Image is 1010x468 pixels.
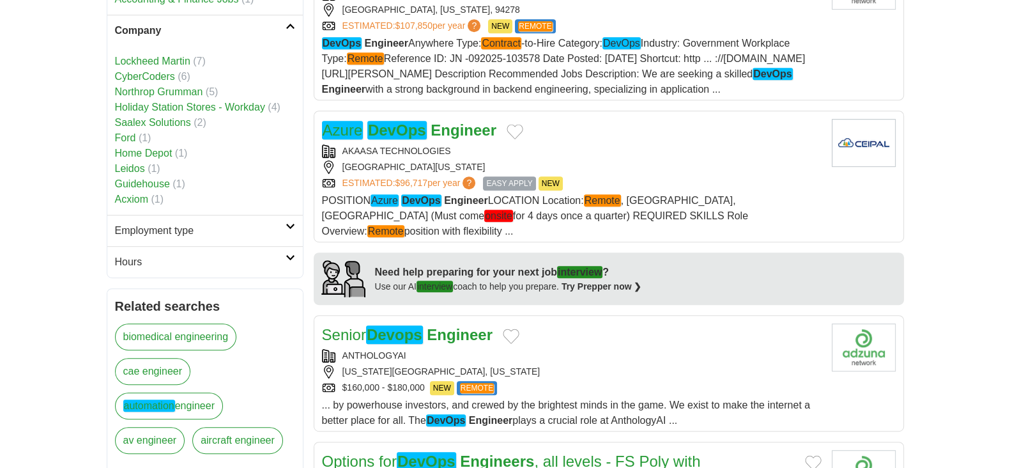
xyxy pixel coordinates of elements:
[602,37,641,49] em: DevOps
[148,163,160,174] span: (1)
[322,121,363,139] em: Azure
[193,56,206,66] span: (7)
[426,414,466,426] em: DevOps
[151,194,164,205] span: (1)
[322,160,822,174] div: [GEOGRAPHIC_DATA][US_STATE]
[431,121,496,139] strong: Engineer
[268,102,280,113] span: (4)
[115,358,191,385] a: cae engineer
[322,194,748,237] span: POSITION LOCATION Location: , [GEOGRAPHIC_DATA], [GEOGRAPHIC_DATA] (Must come for 4 days once a q...
[115,427,185,454] a: av engineer
[375,265,642,280] div: Need help preparing for your next job ?
[364,38,408,49] strong: Engineer
[322,3,822,17] div: [GEOGRAPHIC_DATA], [US_STATE], 94278
[832,324,896,371] img: Company logo
[463,176,475,189] span: ?
[322,121,496,139] a: Azure DevOps Engineer
[322,381,822,395] div: $160,000 - $180,000
[322,400,811,426] span: ... by powerhouse investors, and crewed by the brightest minds in the game. We exist to make the ...
[484,210,513,222] em: onsite
[375,280,642,293] div: Use our AI coach to help you prepare.
[481,37,521,49] em: Contract
[366,325,423,344] em: Devops
[194,117,206,128] span: (2)
[115,86,203,97] a: Northrop Grumman
[342,176,478,191] a: ESTIMATED:$96,717per year?
[395,178,427,188] span: $96,717
[115,102,265,113] a: Holiday Station Stores - Workday
[115,117,191,128] a: Saalex Solutions
[753,68,792,80] em: DevOps
[460,383,494,393] em: REMOTE
[322,84,365,95] strong: Engineer
[832,119,896,167] img: Company logo
[342,19,484,33] a: ESTIMATED:$107,850per year?
[322,349,822,363] div: ANTHOLOGYAI
[107,215,303,246] a: Employment type
[488,19,512,33] span: NEW
[367,121,427,139] em: DevOps
[123,400,175,412] em: automation
[562,281,642,292] a: Try Prepper now ❯
[178,71,190,82] span: (6)
[115,297,295,316] h2: Related searches
[115,132,136,143] a: Ford
[503,329,519,344] button: Add to favorite jobs
[192,427,283,454] a: aircraft engineer
[395,20,432,31] span: $107,850
[557,266,602,278] em: interview
[115,393,223,419] a: automationengineer
[469,415,512,426] strong: Engineer
[115,178,170,189] a: Guidehouse
[322,37,806,95] span: Anywhere Type: -to-Hire Category: Industry: Government Workplace Type: Reference ID: JN -092025-1...
[107,246,303,277] a: Hours
[115,56,190,66] a: Lockheed Martin
[115,223,286,238] h2: Employment type
[401,194,441,207] em: DevOps
[584,194,621,207] em: Remote
[444,195,487,206] strong: Engineer
[371,194,399,207] em: Azure
[347,52,384,65] em: Remote
[115,71,175,82] a: CyberCoders
[322,144,822,158] div: AKAASA TECHNOLOGIES
[367,225,404,237] em: Remote
[172,178,185,189] span: (1)
[518,21,552,31] em: REMOTE
[115,148,172,159] a: Home Depot
[115,163,145,174] a: Leidos
[322,37,362,49] em: DevOps
[206,86,218,97] span: (5)
[115,254,286,270] h2: Hours
[539,176,563,191] span: NEW
[427,326,493,343] strong: Engineer
[507,124,523,139] button: Add to favorite jobs
[139,132,151,143] span: (1)
[322,365,822,378] div: [US_STATE][GEOGRAPHIC_DATA], [US_STATE]
[107,15,303,46] a: Company
[115,194,148,205] a: Acxiom
[483,176,535,191] span: EASY APPLY
[115,324,237,350] a: biomedical engineering
[417,281,453,292] em: interview
[468,19,480,32] span: ?
[430,381,454,395] span: NEW
[115,23,286,38] h2: Company
[322,325,493,344] a: SeniorDevops Engineer
[175,148,188,159] span: (1)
